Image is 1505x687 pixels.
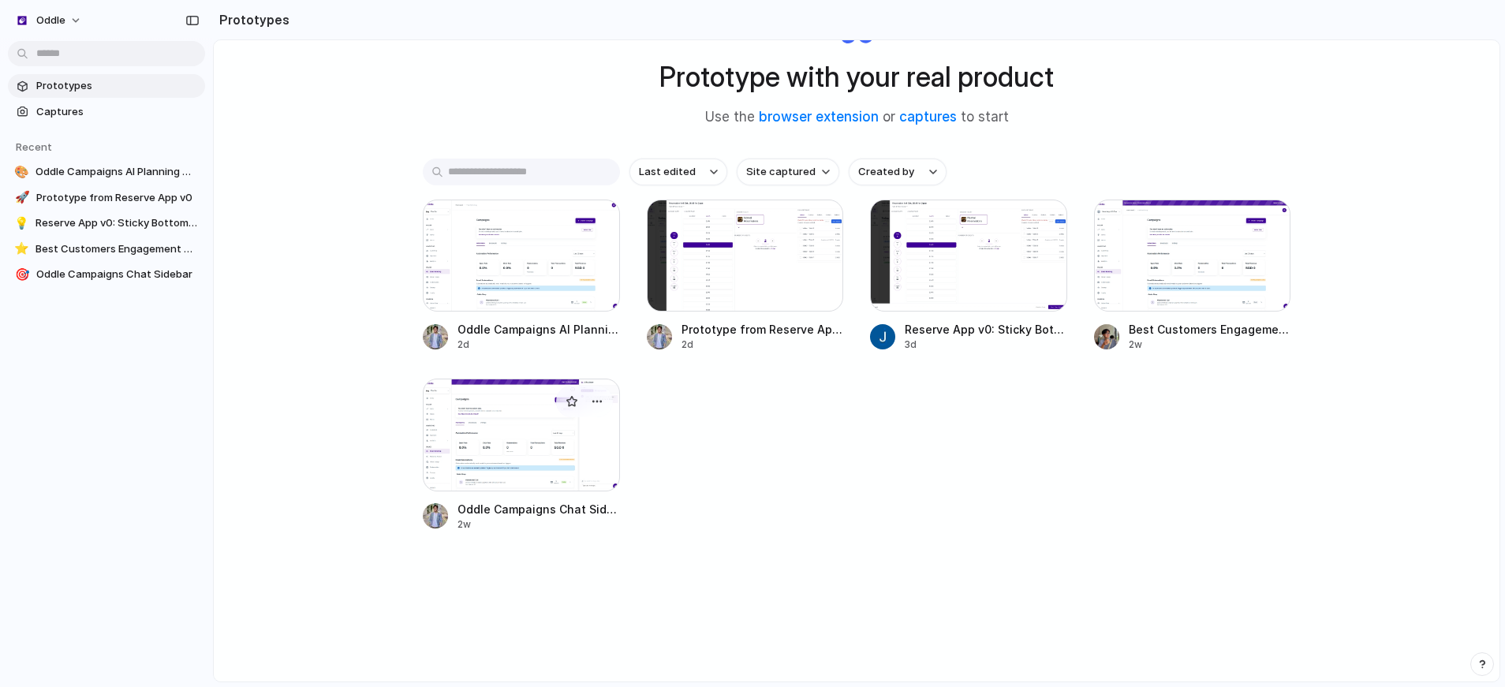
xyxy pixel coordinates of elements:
span: Reserve App v0: Sticky Bottom Navigation [35,215,199,231]
a: Reserve App v0: Sticky Bottom NavigationReserve App v0: Sticky Bottom Navigation3d [870,200,1067,352]
button: Site captured [737,159,839,185]
a: Oddle Campaigns AI Planning ModalOddle Campaigns AI Planning Modal2d [423,200,620,352]
a: Oddle Campaigns Chat SidebarOddle Campaigns Chat Sidebar2w [423,379,620,531]
a: Prototype from Reserve App v0Prototype from Reserve App v02d [647,200,844,352]
a: browser extension [759,109,879,125]
div: 2d [682,338,844,352]
span: Oddle [36,13,65,28]
div: 🎯 [14,267,30,282]
div: 🚀 [14,190,30,206]
span: Use the or to start [705,107,1009,128]
span: Reserve App v0: Sticky Bottom Navigation [905,321,1067,338]
div: ⭐ [14,241,29,257]
a: Best Customers Engagement ComponentBest Customers Engagement Component2w [1094,200,1291,352]
span: Prototype from Reserve App v0 [682,321,844,338]
span: Site captured [746,164,816,180]
h1: Prototype with your real product [659,56,1054,98]
div: 2w [457,517,620,532]
a: captures [899,109,957,125]
button: Last edited [629,159,727,185]
span: Recent [16,140,52,153]
span: Created by [858,164,914,180]
a: Captures [8,100,205,124]
div: 2d [457,338,620,352]
button: Oddle [8,8,90,33]
a: ⭐Best Customers Engagement Component [8,237,205,261]
a: 💡Reserve App v0: Sticky Bottom Navigation [8,211,205,235]
span: Prototype from Reserve App v0 [36,190,199,206]
div: 🎨 [14,164,29,180]
span: Prototypes [36,78,199,94]
div: 2w [1129,338,1291,352]
span: Oddle Campaigns AI Planning Modal [457,321,620,338]
span: Oddle Campaigns AI Planning Modal [35,164,199,180]
span: Best Customers Engagement Component [35,241,199,257]
h2: Prototypes [213,10,289,29]
a: Prototypes [8,74,205,98]
span: Last edited [639,164,696,180]
a: 🎨Oddle Campaigns AI Planning Modal [8,160,205,184]
div: 3d [905,338,1067,352]
div: 💡 [14,215,29,231]
span: Oddle Campaigns Chat Sidebar [457,501,620,517]
span: Captures [36,104,199,120]
button: Created by [849,159,947,185]
span: Best Customers Engagement Component [1129,321,1291,338]
span: Oddle Campaigns Chat Sidebar [36,267,199,282]
a: 🎯Oddle Campaigns Chat Sidebar [8,263,205,286]
a: 🚀Prototype from Reserve App v0 [8,186,205,210]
